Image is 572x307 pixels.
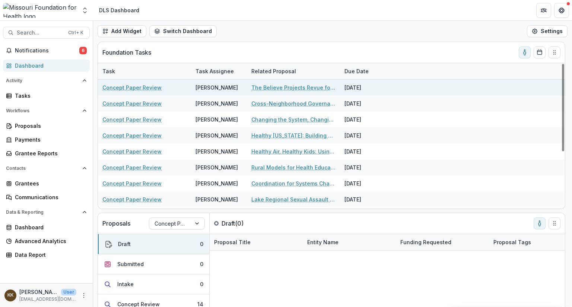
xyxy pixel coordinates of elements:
[200,240,203,248] div: 0
[15,149,84,157] div: Grantee Reports
[340,67,373,75] div: Due Date
[3,191,90,203] a: Communications
[534,217,546,229] button: toggle-assigned-to-me
[118,240,131,248] div: Draft
[340,159,396,175] div: [DATE]
[3,147,90,159] a: Grantee Reports
[489,238,536,246] div: Proposal Tags
[3,235,90,247] a: Advanced Analytics
[15,223,84,231] div: Dashboard
[196,195,238,203] div: [PERSON_NAME]
[96,5,142,16] nav: breadcrumb
[340,112,396,127] div: [DATE]
[98,63,191,79] div: Task
[210,234,303,250] div: Proposal Title
[6,108,79,113] span: Workflows
[196,180,238,187] div: [PERSON_NAME]
[80,3,90,18] button: Open entity switcher
[99,6,139,14] div: DLS Dashboard
[15,48,79,54] span: Notifications
[340,80,396,96] div: [DATE]
[303,234,396,250] div: Entity Name
[102,195,162,203] a: Concept Paper Review
[3,206,90,218] button: Open Data & Reporting
[17,30,64,36] span: Search...
[251,132,336,139] a: Healthy [US_STATE]: Building a Healthcare System Where Everyone Thrives
[396,238,456,246] div: Funding Requested
[251,84,336,91] a: The Believe Projects Revue for Preschools
[340,191,396,207] div: [DATE]
[15,136,84,143] div: Payments
[251,180,336,187] a: Coordination for Systems Change: Building a Chronic Disease and Injury Coalition
[102,100,162,107] a: Concept Paper Review
[210,238,255,246] div: Proposal Title
[3,90,90,102] a: Tasks
[79,291,88,300] button: More
[102,48,151,57] p: Foundation Tasks
[98,234,209,254] button: Draft0
[15,122,84,130] div: Proposals
[3,3,77,18] img: Missouri Foundation for Health logo
[191,63,247,79] div: Task Assignee
[98,274,209,294] button: Intake0
[3,221,90,233] a: Dashboard
[303,238,343,246] div: Entity Name
[200,260,203,268] div: 0
[19,288,58,296] p: [PERSON_NAME]
[340,127,396,143] div: [DATE]
[117,280,134,288] div: Intake
[247,63,340,79] div: Related Proposal
[554,3,569,18] button: Get Help
[196,116,238,123] div: [PERSON_NAME]
[3,105,90,117] button: Open Workflows
[340,143,396,159] div: [DATE]
[3,27,90,39] button: Search...
[102,164,162,171] a: Concept Paper Review
[251,195,336,203] a: Lake Regional Sexual Assault Prevention Partnership
[251,164,336,171] a: Rural Models for Health Education
[340,63,396,79] div: Due Date
[6,78,79,83] span: Activity
[15,180,84,187] div: Grantees
[3,177,90,190] a: Grantees
[251,148,336,155] a: Healthy Air, Healthy Kids: Using Local Data to Advance [MEDICAL_DATA] Equity in [US_STATE]
[61,289,76,295] p: User
[3,75,90,87] button: Open Activity
[79,47,87,54] span: 6
[98,25,146,37] button: Add Widget
[247,67,301,75] div: Related Proposal
[15,251,84,259] div: Data Report
[15,237,84,245] div: Advanced Analytics
[191,67,238,75] div: Task Assignee
[3,45,90,56] button: Notifications6
[102,219,130,228] p: Proposals
[117,260,144,268] div: Submitted
[3,120,90,132] a: Proposals
[15,92,84,100] div: Tasks
[102,180,162,187] a: Concept Paper Review
[98,67,120,75] div: Task
[6,210,79,215] span: Data & Reporting
[527,25,568,37] button: Settings
[519,46,531,58] button: toggle-assigned-to-me
[149,25,217,37] button: Switch Dashboard
[200,280,203,288] div: 0
[3,133,90,146] a: Payments
[196,132,238,139] div: [PERSON_NAME]
[396,234,489,250] div: Funding Requested
[196,164,238,171] div: [PERSON_NAME]
[15,62,84,70] div: Dashboard
[15,193,84,201] div: Communications
[251,100,336,107] a: Cross-Neighborhood Governance to Address Structural Determinants of Community Health
[196,84,238,91] div: [PERSON_NAME]
[222,219,277,228] p: Draft ( 0 )
[3,162,90,174] button: Open Contacts
[98,254,209,274] button: Submitted0
[102,132,162,139] a: Concept Paper Review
